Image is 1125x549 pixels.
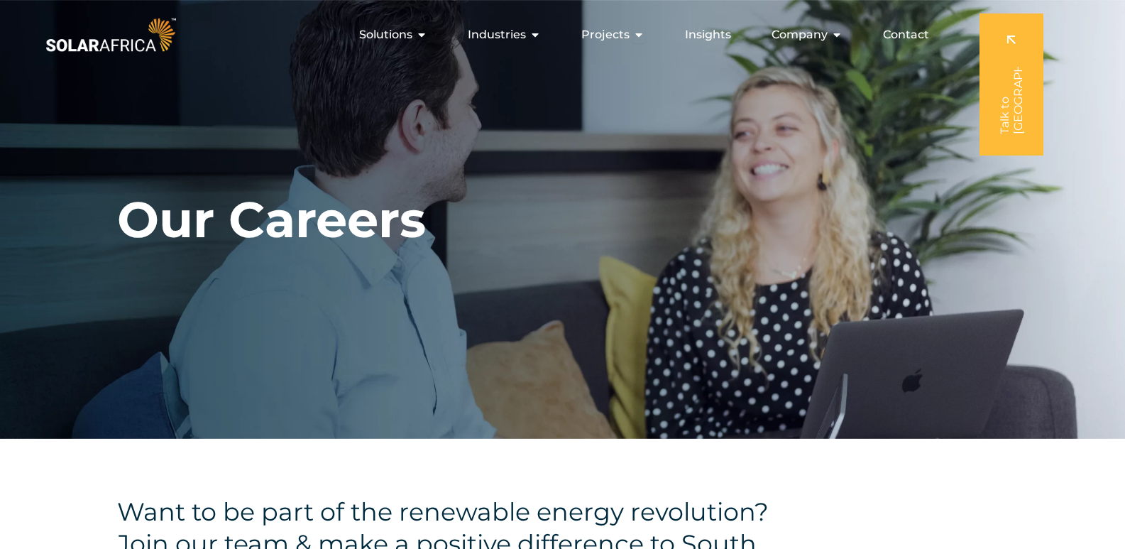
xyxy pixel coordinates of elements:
[468,26,526,43] span: Industries
[179,21,940,49] div: Menu Toggle
[883,26,929,43] a: Contact
[772,26,828,43] span: Company
[359,26,412,43] span: Solutions
[179,21,940,49] nav: Menu
[117,190,426,250] h1: Our Careers
[685,26,731,43] a: Insights
[581,26,630,43] span: Projects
